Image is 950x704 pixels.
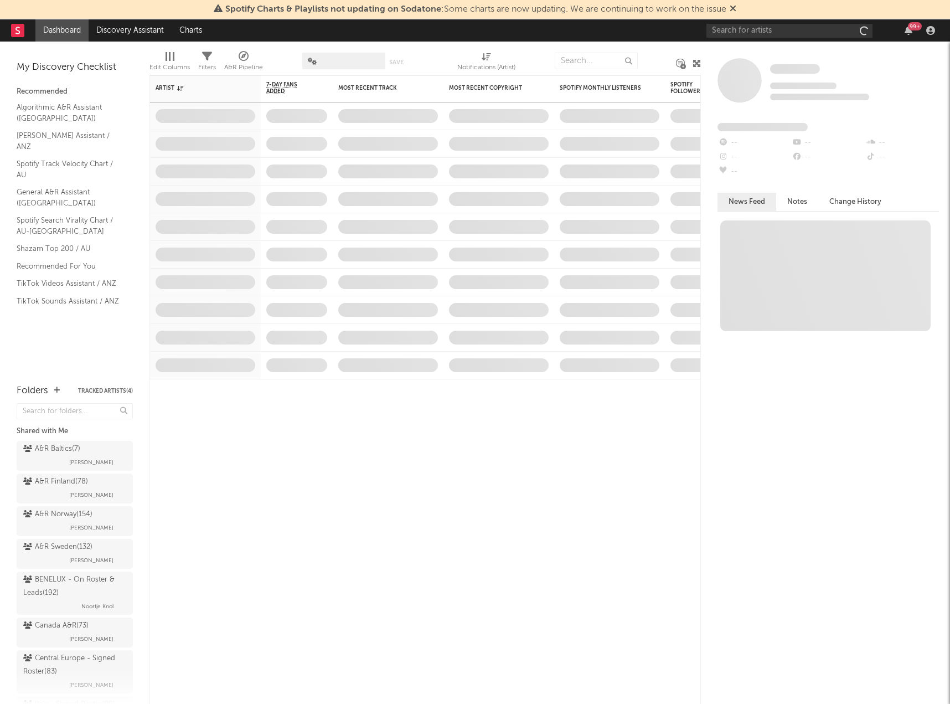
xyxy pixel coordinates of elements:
button: Change History [818,193,892,211]
span: [PERSON_NAME] [69,521,113,535]
div: A&R Pipeline [224,47,263,79]
div: Most Recent Copyright [449,85,532,91]
div: Edit Columns [149,61,190,74]
a: Dashboard [35,19,89,42]
div: -- [717,150,791,165]
span: Noortje Knol [81,600,113,613]
a: Central Europe - Signed Roster(83)[PERSON_NAME] [17,650,133,693]
input: Search... [555,53,638,69]
a: Recommended For You [17,260,122,273]
div: Notifications (Artist) [457,47,515,79]
div: Spotify Followers [670,81,709,95]
div: Filters [198,61,216,74]
a: TikTok Sounds Assistant / ANZ [17,295,122,307]
a: Spotify Track Velocity Chart / AU [17,158,122,181]
a: [PERSON_NAME] Assistant / ANZ [17,130,122,152]
div: -- [717,165,791,179]
a: A&R Finland(78)[PERSON_NAME] [17,474,133,503]
span: Fans Added by Platform [717,123,808,131]
button: Notes [776,193,818,211]
a: Discovery Assistant [89,19,172,42]
a: BENELUX - On Roster & Leads(192)Noortje Knol [17,572,133,615]
span: 7-Day Fans Added [266,81,311,95]
span: Dismiss [730,5,736,14]
div: A&R Pipeline [224,61,263,74]
button: News Feed [717,193,776,211]
div: -- [865,136,939,150]
div: Shared with Me [17,425,133,438]
div: Recommended [17,85,133,99]
div: Canada A&R ( 73 ) [23,619,89,633]
div: Most Recent Track [338,85,421,91]
span: [PERSON_NAME] [69,456,113,469]
a: A&R Sweden(132)[PERSON_NAME] [17,539,133,569]
button: 99+ [905,26,912,35]
span: Some Artist [770,64,820,74]
div: -- [791,136,865,150]
a: A&R Norway(154)[PERSON_NAME] [17,506,133,536]
a: Algorithmic A&R Assistant ([GEOGRAPHIC_DATA]) [17,101,122,124]
div: My Discovery Checklist [17,61,133,74]
div: A&R Norway ( 154 ) [23,508,92,521]
a: Canada A&R(73)[PERSON_NAME] [17,618,133,648]
button: Tracked Artists(4) [78,388,133,394]
span: [PERSON_NAME] [69,554,113,567]
div: Edit Columns [149,47,190,79]
div: -- [717,136,791,150]
span: [PERSON_NAME] [69,679,113,692]
div: A&R Sweden ( 132 ) [23,541,92,554]
a: A&R Baltics(7)[PERSON_NAME] [17,441,133,471]
div: A&R Baltics ( 7 ) [23,443,80,456]
a: Spotify Search Virality Chart / AU-[GEOGRAPHIC_DATA] [17,214,122,237]
div: BENELUX - On Roster & Leads ( 192 ) [23,573,123,600]
span: Tracking Since: [DATE] [770,83,837,89]
a: General A&R Assistant ([GEOGRAPHIC_DATA]) [17,186,122,209]
div: Central Europe - Signed Roster ( 83 ) [23,652,123,679]
a: Shazam Top 200 / AU [17,243,122,255]
button: Save [389,59,404,65]
div: A&R Finland ( 78 ) [23,475,88,489]
span: [PERSON_NAME] [69,633,113,646]
div: Spotify Monthly Listeners [560,85,643,91]
div: -- [865,150,939,165]
span: : Some charts are now updating. We are continuing to work on the issue [225,5,726,14]
div: Folders [17,384,48,398]
div: Notifications (Artist) [457,61,515,74]
div: -- [791,150,865,165]
span: Spotify Charts & Playlists not updating on Sodatone [225,5,441,14]
span: [PERSON_NAME] [69,489,113,502]
div: Artist [156,85,239,91]
a: Some Artist [770,64,820,75]
span: 0 fans last week [770,94,869,100]
div: 99 + [908,22,922,30]
input: Search for folders... [17,403,133,419]
input: Search for artists [706,24,872,38]
div: Filters [198,47,216,79]
a: TikTok Videos Assistant / ANZ [17,278,122,290]
a: Charts [172,19,210,42]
